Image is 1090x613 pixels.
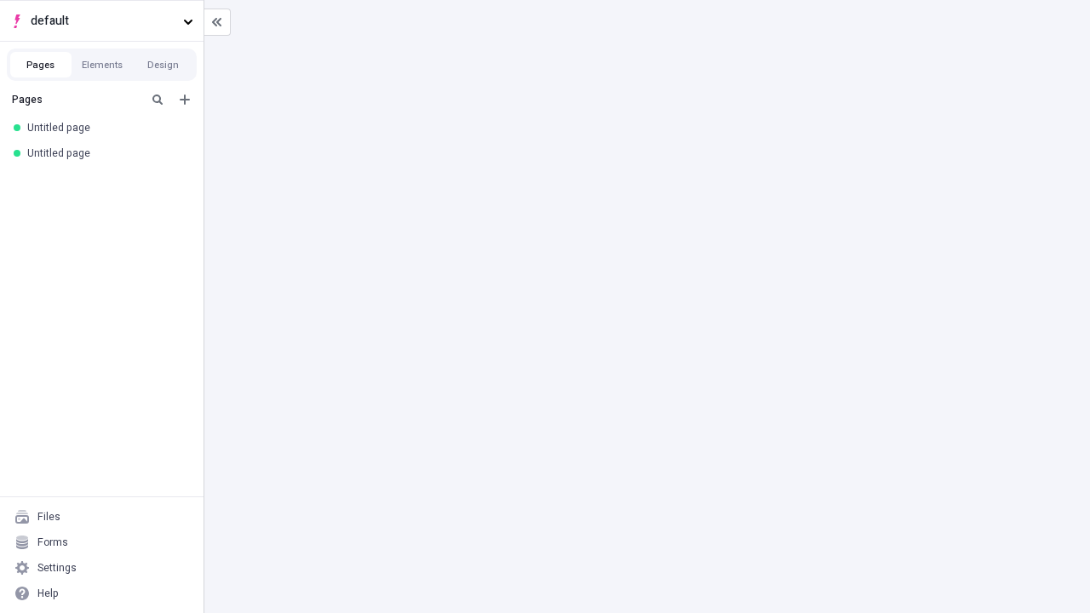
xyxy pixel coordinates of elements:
[10,52,72,77] button: Pages
[12,93,141,106] div: Pages
[37,587,59,600] div: Help
[72,52,133,77] button: Elements
[175,89,195,110] button: Add new
[37,510,60,524] div: Files
[27,146,166,160] div: Untitled page
[31,12,176,31] span: default
[27,121,166,135] div: Untitled page
[133,52,194,77] button: Design
[37,536,68,549] div: Forms
[37,561,77,575] div: Settings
